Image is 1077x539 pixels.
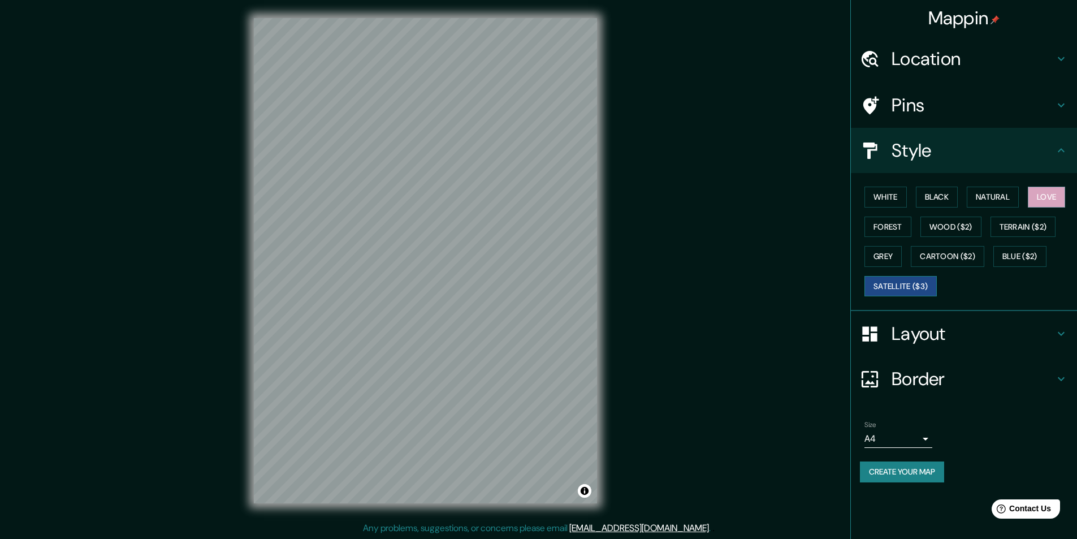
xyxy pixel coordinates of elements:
[851,356,1077,402] div: Border
[892,322,1054,345] h4: Layout
[864,246,902,267] button: Grey
[711,521,712,535] div: .
[860,462,944,482] button: Create your map
[851,83,1077,128] div: Pins
[920,217,981,238] button: Wood ($2)
[991,15,1000,24] img: pin-icon.png
[569,522,709,534] a: [EMAIL_ADDRESS][DOMAIN_NAME]
[993,246,1046,267] button: Blue ($2)
[851,128,1077,173] div: Style
[976,495,1065,527] iframe: Help widget launcher
[851,311,1077,356] div: Layout
[911,246,984,267] button: Cartoon ($2)
[578,484,591,498] button: Toggle attribution
[916,187,958,208] button: Black
[892,139,1054,162] h4: Style
[967,187,1019,208] button: Natural
[864,187,907,208] button: White
[864,430,932,448] div: A4
[864,420,876,430] label: Size
[363,521,711,535] p: Any problems, suggestions, or concerns please email .
[712,521,715,535] div: .
[254,18,597,503] canvas: Map
[864,217,911,238] button: Forest
[892,48,1054,70] h4: Location
[851,36,1077,81] div: Location
[864,276,937,297] button: Satellite ($3)
[991,217,1056,238] button: Terrain ($2)
[892,94,1054,117] h4: Pins
[928,7,1000,29] h4: Mappin
[892,368,1054,390] h4: Border
[1028,187,1065,208] button: Love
